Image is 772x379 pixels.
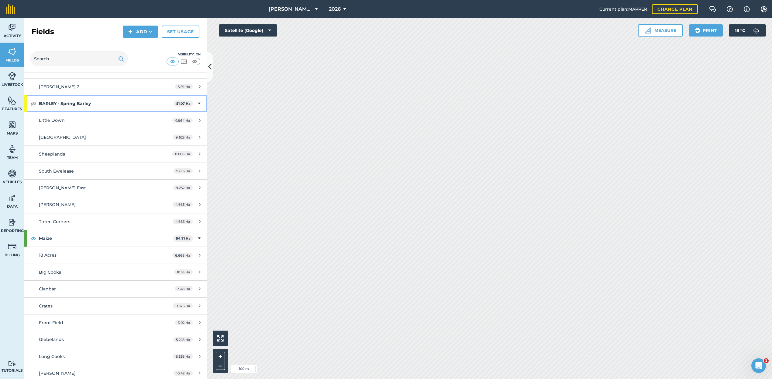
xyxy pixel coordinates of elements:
img: svg+xml;base64,PD94bWwgdmVyc2lvbj0iMS4wIiBlbmNvZGluZz0idXRmLTgiPz4KPCEtLSBHZW5lcmF0b3I6IEFkb2JlIE... [8,72,16,81]
span: [PERSON_NAME] 2 [39,84,79,89]
a: Front Field3.02 Ha [24,314,207,331]
img: svg+xml;base64,PHN2ZyB4bWxucz0iaHR0cDovL3d3dy53My5vcmcvMjAwMC9zdmciIHdpZHRoPSI1NiIgaGVpZ2h0PSI2MC... [8,120,16,129]
span: 6.359 Ha [173,354,193,359]
strong: Maize [39,230,173,247]
span: 4.663 Ha [173,202,193,207]
button: Satellite (Google) [219,24,277,37]
img: svg+xml;base64,PD94bWwgdmVyc2lvbj0iMS4wIiBlbmNvZGluZz0idXRmLTgiPz4KPCEtLSBHZW5lcmF0b3I6IEFkb2JlIE... [8,193,16,202]
a: [PERSON_NAME] East9.252 Ha [24,180,207,196]
a: Clanbar3.48 Ha [24,281,207,297]
a: Set usage [162,26,199,38]
span: Clanbar [39,286,56,292]
span: 9.252 Ha [173,185,193,190]
span: [PERSON_NAME] Farm [269,5,312,13]
span: 6.668 Ha [172,253,193,258]
span: 3.02 Ha [175,320,193,325]
img: svg+xml;base64,PHN2ZyB4bWxucz0iaHR0cDovL3d3dy53My5vcmcvMjAwMC9zdmciIHdpZHRoPSI1NiIgaGVpZ2h0PSI2MC... [8,96,16,105]
span: 9.623 Ha [173,135,193,140]
span: 18 ° C [735,24,745,37]
a: [PERSON_NAME]4.663 Ha [24,196,207,213]
img: svg+xml;base64,PHN2ZyB4bWxucz0iaHR0cDovL3d3dy53My5vcmcvMjAwMC9zdmciIHdpZHRoPSIxOSIgaGVpZ2h0PSIyNC... [694,27,700,34]
button: Print [689,24,723,37]
img: svg+xml;base64,PD94bWwgdmVyc2lvbj0iMS4wIiBlbmNvZGluZz0idXRmLTgiPz4KPCEtLSBHZW5lcmF0b3I6IEFkb2JlIE... [8,242,16,251]
button: Add [123,26,158,38]
a: Little Down4.964 Ha [24,112,207,128]
img: svg+xml;base64,PD94bWwgdmVyc2lvbj0iMS4wIiBlbmNvZGluZz0idXRmLTgiPz4KPCEtLSBHZW5lcmF0b3I6IEFkb2JlIE... [750,24,762,37]
span: Glebelands [39,337,64,342]
img: svg+xml;base64,PHN2ZyB4bWxucz0iaHR0cDovL3d3dy53My5vcmcvMjAwMC9zdmciIHdpZHRoPSI1MCIgaGVpZ2h0PSI0MC... [180,58,188,65]
img: svg+xml;base64,PHN2ZyB4bWxucz0iaHR0cDovL3d3dy53My5vcmcvMjAwMC9zdmciIHdpZHRoPSIxNCIgaGVpZ2h0PSIyNC... [128,28,133,35]
span: 10.42 Ha [174,370,193,376]
span: Big Cooks [39,269,61,275]
a: [PERSON_NAME] 25.59 Ha [24,79,207,95]
span: Sheeplands [39,151,65,157]
div: Maize54.71 Ha [24,230,207,247]
span: 3.48 Ha [175,286,193,291]
strong: BARLEY - Spring Barley [39,95,174,112]
span: Long Cooks [39,354,65,359]
button: – [216,361,225,370]
a: Glebelands5.228 Ha [24,331,207,348]
span: 9.815 Ha [174,168,193,174]
button: + [216,352,225,361]
img: svg+xml;base64,PD94bWwgdmVyc2lvbj0iMS4wIiBlbmNvZGluZz0idXRmLTgiPz4KPCEtLSBHZW5lcmF0b3I6IEFkb2JlIE... [8,169,16,178]
a: 18 Acres6.668 Ha [24,247,207,263]
img: svg+xml;base64,PHN2ZyB4bWxucz0iaHR0cDovL3d3dy53My5vcmcvMjAwMC9zdmciIHdpZHRoPSIxOCIgaGVpZ2h0PSIyNC... [31,235,36,242]
img: A cog icon [760,6,767,12]
img: svg+xml;base64,PHN2ZyB4bWxucz0iaHR0cDovL3d3dy53My5vcmcvMjAwMC9zdmciIHdpZHRoPSIxOSIgaGVpZ2h0PSIyNC... [118,55,124,62]
span: South Ewelease [39,168,74,174]
span: [GEOGRAPHIC_DATA] [39,135,86,140]
img: svg+xml;base64,PD94bWwgdmVyc2lvbj0iMS4wIiBlbmNvZGluZz0idXRmLTgiPz4KPCEtLSBHZW5lcmF0b3I6IEFkb2JlIE... [8,361,16,367]
img: svg+xml;base64,PHN2ZyB4bWxucz0iaHR0cDovL3d3dy53My5vcmcvMjAwMC9zdmciIHdpZHRoPSIxNyIgaGVpZ2h0PSIxNy... [744,5,750,13]
span: Little Down [39,118,65,123]
span: Three Corners [39,219,70,224]
span: 5.228 Ha [173,337,193,342]
img: svg+xml;base64,PD94bWwgdmVyc2lvbj0iMS4wIiBlbmNvZGluZz0idXRmLTgiPz4KPCEtLSBHZW5lcmF0b3I6IEFkb2JlIE... [8,145,16,154]
strong: 54.71 Ha [176,236,191,240]
span: 8.066 Ha [172,151,193,156]
iframe: Intercom live chat [751,358,766,373]
a: Change plan [652,4,698,14]
span: 2026 [329,5,341,13]
span: Crates [39,303,53,309]
a: South Ewelease9.815 Ha [24,163,207,179]
a: Three Corners4.685 Ha [24,213,207,230]
span: 10.16 Ha [174,269,193,275]
span: 4.964 Ha [172,118,193,123]
span: 9.375 Ha [173,303,193,308]
img: A question mark icon [726,6,733,12]
img: Ruler icon [645,27,651,33]
span: 18 Acres [39,252,57,258]
a: [GEOGRAPHIC_DATA]9.623 Ha [24,129,207,146]
img: svg+xml;base64,PD94bWwgdmVyc2lvbj0iMS4wIiBlbmNvZGluZz0idXRmLTgiPz4KPCEtLSBHZW5lcmF0b3I6IEFkb2JlIE... [8,23,16,32]
span: [PERSON_NAME] [39,370,76,376]
a: Crates9.375 Ha [24,298,207,314]
span: Current plan : MAPPER [599,6,647,12]
span: [PERSON_NAME] East [39,185,86,191]
span: 5.59 Ha [175,84,193,89]
input: Search [30,51,128,66]
img: svg+xml;base64,PHN2ZyB4bWxucz0iaHR0cDovL3d3dy53My5vcmcvMjAwMC9zdmciIHdpZHRoPSI1MCIgaGVpZ2h0PSI0MC... [169,58,177,65]
span: 4.685 Ha [173,219,193,224]
img: svg+xml;base64,PD94bWwgdmVyc2lvbj0iMS4wIiBlbmNvZGluZz0idXRmLTgiPz4KPCEtLSBHZW5lcmF0b3I6IEFkb2JlIE... [8,218,16,227]
button: Measure [638,24,683,37]
div: Visibility: On [167,52,201,57]
div: BARLEY - Spring Barley51.07 Ha [24,95,207,112]
img: Four arrows, one pointing top left, one top right, one bottom right and the last bottom left [217,335,224,342]
span: 1 [764,358,769,363]
button: 18 °C [729,24,766,37]
img: svg+xml;base64,PHN2ZyB4bWxucz0iaHR0cDovL3d3dy53My5vcmcvMjAwMC9zdmciIHdpZHRoPSIxOCIgaGVpZ2h0PSIyNC... [31,100,36,107]
img: Two speech bubbles overlapping with the left bubble in the forefront [709,6,716,12]
strong: 51.07 Ha [176,101,191,106]
span: [PERSON_NAME] [39,202,76,207]
h2: Fields [32,27,54,37]
span: Front Field [39,320,63,325]
a: Big Cooks10.16 Ha [24,264,207,280]
img: svg+xml;base64,PHN2ZyB4bWxucz0iaHR0cDovL3d3dy53My5vcmcvMjAwMC9zdmciIHdpZHRoPSI1NiIgaGVpZ2h0PSI2MC... [8,47,16,56]
img: fieldmargin Logo [6,4,15,14]
a: Long Cooks6.359 Ha [24,348,207,365]
a: Sheeplands8.066 Ha [24,146,207,162]
img: svg+xml;base64,PHN2ZyB4bWxucz0iaHR0cDovL3d3dy53My5vcmcvMjAwMC9zdmciIHdpZHRoPSI1MCIgaGVpZ2h0PSI0MC... [191,58,198,65]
